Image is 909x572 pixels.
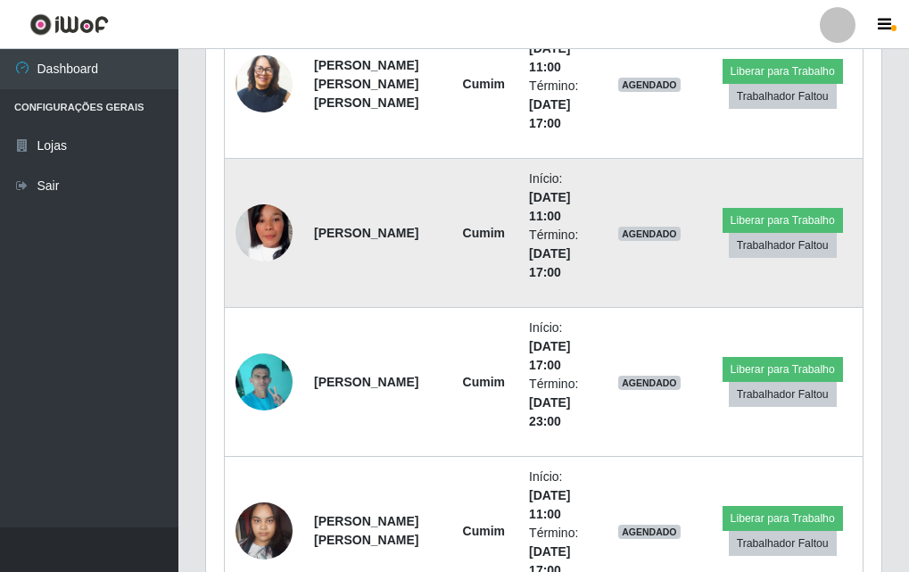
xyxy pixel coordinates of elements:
[463,77,505,91] strong: Cumim
[529,246,570,279] time: [DATE] 17:00
[723,506,843,531] button: Liberar para Trabalho
[29,13,109,36] img: CoreUI Logo
[529,190,570,223] time: [DATE] 11:00
[729,531,837,556] button: Trabalhador Faltou
[729,84,837,109] button: Trabalhador Faltou
[236,493,293,568] img: 1738158966257.jpeg
[618,376,681,390] span: AGENDADO
[529,395,570,428] time: [DATE] 23:00
[529,170,585,226] li: Início:
[529,77,585,133] li: Término:
[463,375,505,389] strong: Cumim
[729,382,837,407] button: Trabalhador Faltou
[314,58,418,110] strong: [PERSON_NAME] [PERSON_NAME] [PERSON_NAME]
[618,78,681,92] span: AGENDADO
[463,226,505,240] strong: Cumim
[723,357,843,382] button: Liberar para Trabalho
[314,514,418,547] strong: [PERSON_NAME] [PERSON_NAME]
[529,468,585,524] li: Início:
[618,525,681,539] span: AGENDADO
[236,204,293,261] img: 1758812546374.jpeg
[236,344,293,419] img: 1699884729750.jpeg
[529,339,570,372] time: [DATE] 17:00
[236,50,293,117] img: 1720054938864.jpeg
[618,227,681,241] span: AGENDADO
[729,233,837,258] button: Trabalhador Faltou
[723,59,843,84] button: Liberar para Trabalho
[314,375,418,389] strong: [PERSON_NAME]
[529,226,585,282] li: Término:
[314,226,418,240] strong: [PERSON_NAME]
[529,488,570,521] time: [DATE] 11:00
[529,375,585,431] li: Término:
[723,208,843,233] button: Liberar para Trabalho
[529,97,570,130] time: [DATE] 17:00
[529,319,585,375] li: Início:
[463,524,505,538] strong: Cumim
